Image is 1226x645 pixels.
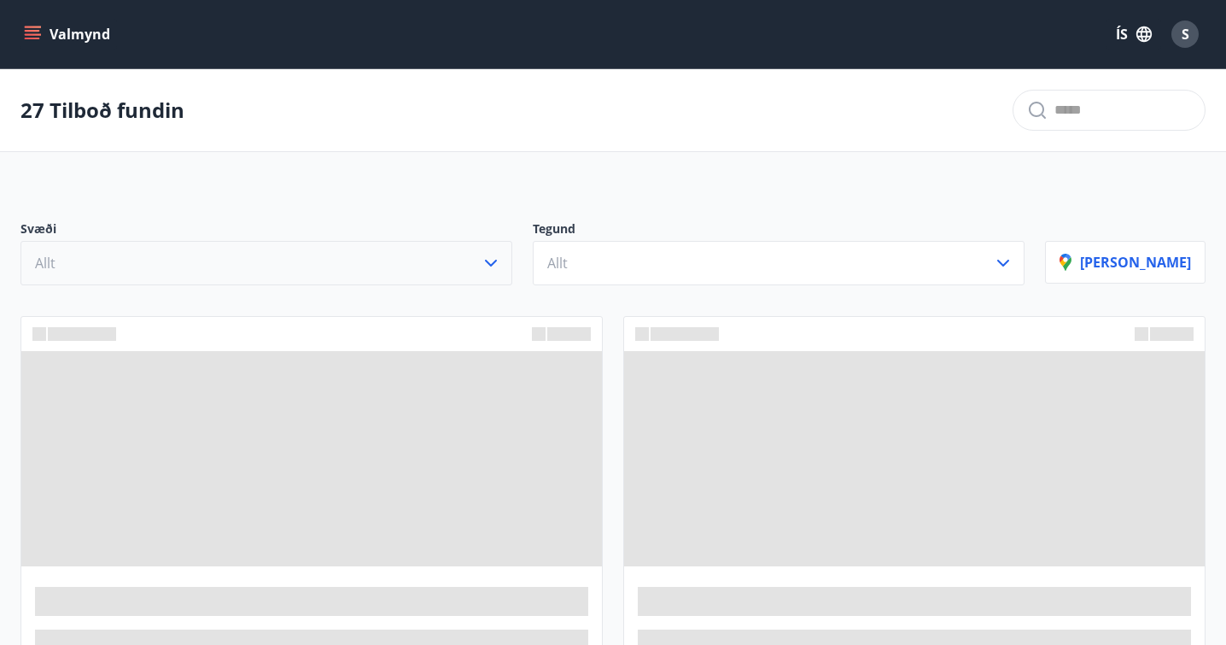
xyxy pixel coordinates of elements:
[1165,14,1206,55] button: S
[1045,241,1206,284] button: [PERSON_NAME]
[1060,253,1191,272] p: [PERSON_NAME]
[1106,19,1161,50] button: ÍS
[35,254,55,273] span: Allt
[533,220,1025,241] p: Tegund
[1182,25,1189,44] span: S
[20,220,512,241] p: Svæði
[533,241,1025,285] button: Allt
[20,19,117,50] button: menu
[20,96,184,125] p: 27 Tilboð fundin
[20,241,512,285] button: Allt
[547,254,568,273] span: Allt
